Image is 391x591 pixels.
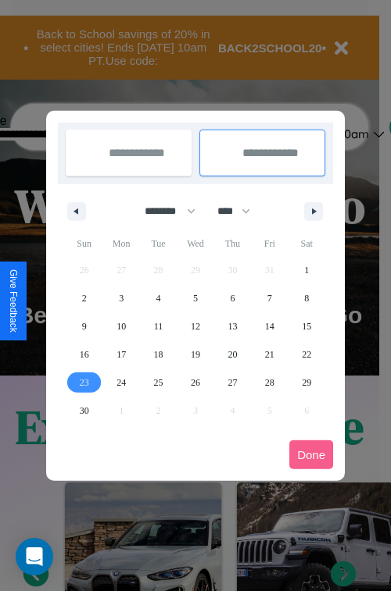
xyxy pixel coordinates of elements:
button: 5 [177,284,213,312]
button: 21 [251,340,288,368]
button: 10 [102,312,139,340]
button: 13 [214,312,251,340]
button: 18 [140,340,177,368]
button: 11 [140,312,177,340]
span: Mon [102,231,139,256]
span: Sun [66,231,102,256]
button: 23 [66,368,102,397]
button: 8 [289,284,325,312]
span: 19 [191,340,200,368]
button: 25 [140,368,177,397]
button: 30 [66,397,102,425]
button: 4 [140,284,177,312]
button: 26 [177,368,213,397]
span: 11 [154,312,163,340]
span: 21 [265,340,274,368]
span: 4 [156,284,161,312]
button: 3 [102,284,139,312]
button: 16 [66,340,102,368]
span: 22 [302,340,311,368]
button: Done [289,440,333,469]
span: 7 [267,284,272,312]
span: 20 [228,340,237,368]
span: 17 [117,340,126,368]
span: Sat [289,231,325,256]
span: 23 [80,368,89,397]
button: 27 [214,368,251,397]
span: 16 [80,340,89,368]
button: 15 [289,312,325,340]
span: 27 [228,368,237,397]
button: 12 [177,312,213,340]
span: 12 [191,312,200,340]
button: 29 [289,368,325,397]
button: 22 [289,340,325,368]
div: Open Intercom Messenger [16,538,53,575]
span: Wed [177,231,213,256]
span: Thu [214,231,251,256]
span: 9 [82,312,87,340]
span: 29 [302,368,311,397]
span: Tue [140,231,177,256]
button: 17 [102,340,139,368]
span: 18 [154,340,163,368]
span: 25 [154,368,163,397]
button: 7 [251,284,288,312]
span: 3 [119,284,124,312]
span: 1 [304,256,309,284]
button: 28 [251,368,288,397]
span: 5 [193,284,198,312]
button: 6 [214,284,251,312]
button: 24 [102,368,139,397]
span: 6 [230,284,235,312]
button: 20 [214,340,251,368]
span: 24 [117,368,126,397]
span: 28 [265,368,274,397]
div: Give Feedback [8,269,19,333]
span: 10 [117,312,126,340]
span: 30 [80,397,89,425]
span: 13 [228,312,237,340]
button: 1 [289,256,325,284]
span: 14 [265,312,274,340]
span: 26 [191,368,200,397]
span: 2 [82,284,87,312]
span: 8 [304,284,309,312]
button: 14 [251,312,288,340]
button: 9 [66,312,102,340]
span: Fri [251,231,288,256]
button: 2 [66,284,102,312]
span: 15 [302,312,311,340]
button: 19 [177,340,213,368]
